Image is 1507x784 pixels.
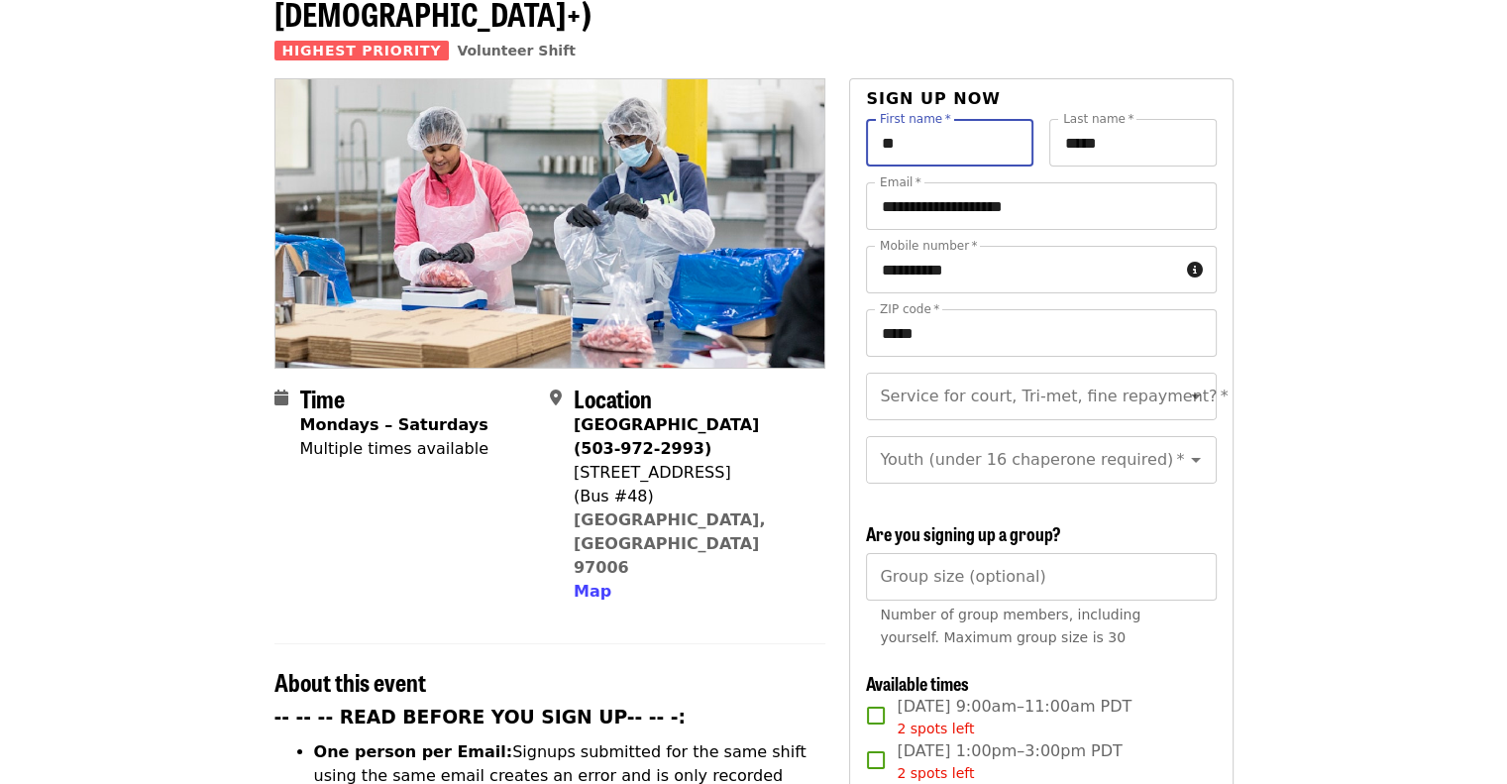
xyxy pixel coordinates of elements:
[897,695,1131,739] span: [DATE] 9:00am–11:00am PDT
[866,670,969,696] span: Available times
[274,41,450,60] span: Highest Priority
[866,246,1178,293] input: Mobile number
[866,182,1216,230] input: Email
[1049,119,1217,167] input: Last name
[300,381,345,415] span: Time
[866,553,1216,601] input: [object Object]
[897,721,974,736] span: 2 spots left
[574,461,809,485] div: [STREET_ADDRESS]
[866,520,1061,546] span: Are you signing up a group?
[1182,383,1210,410] button: Open
[1182,446,1210,474] button: Open
[880,176,921,188] label: Email
[1063,113,1133,125] label: Last name
[457,43,576,58] a: Volunteer Shift
[880,303,939,315] label: ZIP code
[314,742,513,761] strong: One person per Email:
[880,240,977,252] label: Mobile number
[880,607,1140,645] span: Number of group members, including yourself. Maximum group size is 30
[574,582,611,601] span: Map
[574,510,766,577] a: [GEOGRAPHIC_DATA], [GEOGRAPHIC_DATA] 97006
[880,113,951,125] label: First name
[574,485,809,508] div: (Bus #48)
[574,415,759,458] strong: [GEOGRAPHIC_DATA] (503-972-2993)
[1187,261,1203,280] i: circle-info icon
[550,389,562,407] i: map-marker-alt icon
[574,381,652,415] span: Location
[897,765,974,781] span: 2 spots left
[866,89,1001,108] span: Sign up now
[574,580,611,604] button: Map
[300,415,488,434] strong: Mondays – Saturdays
[275,79,825,367] img: Oct/Nov/Dec - Beaverton: Repack/Sort (age 10+) organized by Oregon Food Bank
[274,664,426,699] span: About this event
[274,389,288,407] i: calendar icon
[866,119,1033,167] input: First name
[866,309,1216,357] input: ZIP code
[300,437,488,461] div: Multiple times available
[897,739,1122,784] span: [DATE] 1:00pm–3:00pm PDT
[274,707,687,728] strong: -- -- -- READ BEFORE YOU SIGN UP-- -- -:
